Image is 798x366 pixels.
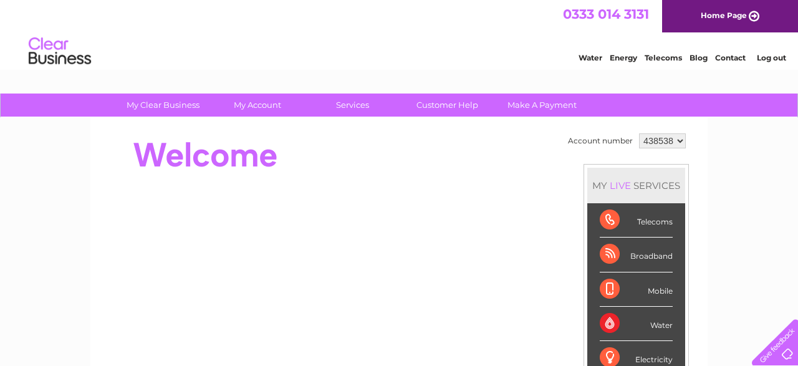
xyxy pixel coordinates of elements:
[565,130,636,152] td: Account number
[579,53,602,62] a: Water
[757,53,786,62] a: Log out
[396,94,499,117] a: Customer Help
[600,307,673,341] div: Water
[715,53,746,62] a: Contact
[491,94,594,117] a: Make A Payment
[105,7,695,60] div: Clear Business is a trading name of Verastar Limited (registered in [GEOGRAPHIC_DATA] No. 3667643...
[645,53,682,62] a: Telecoms
[600,272,673,307] div: Mobile
[600,238,673,272] div: Broadband
[206,94,309,117] a: My Account
[28,32,92,70] img: logo.png
[563,6,649,22] a: 0333 014 3131
[301,94,404,117] a: Services
[690,53,708,62] a: Blog
[607,180,633,191] div: LIVE
[112,94,214,117] a: My Clear Business
[600,203,673,238] div: Telecoms
[610,53,637,62] a: Energy
[587,168,685,203] div: MY SERVICES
